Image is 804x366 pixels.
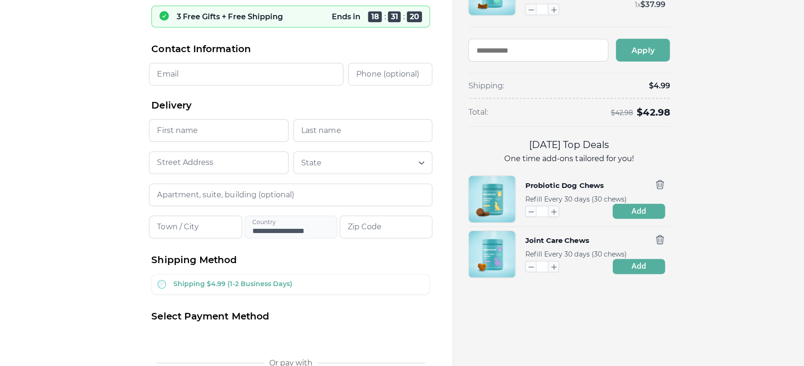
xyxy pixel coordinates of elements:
h2: Select Payment Method [150,308,427,320]
h2: [DATE] Top Deals [465,137,665,151]
span: : [400,12,402,21]
span: : [382,12,383,21]
span: 18 [366,11,379,22]
button: Joint Care Chews [522,233,585,245]
p: Ends in [329,12,358,21]
label: Shipping $4.99 (1-2 Business Days) [172,278,290,286]
span: $4.99 [644,80,665,91]
span: $ 42.98 [607,108,629,116]
span: 20 [404,11,419,22]
span: Delivery [150,98,190,111]
span: Contact Information [150,42,249,55]
iframe: Secure payment button frame [150,328,427,347]
span: 1 x [631,0,636,9]
span: Total: [465,106,484,117]
span: 31 [385,11,398,22]
span: Or pay with [267,356,311,365]
img: Probiotic Dog Chews [466,175,512,221]
img: Joint Care Chews [466,230,512,276]
button: Add [609,202,661,218]
button: Apply [612,39,665,61]
span: Refill Every 30 days (30 chews) [522,249,623,257]
span: Refill Every 30 days (30 chews) [522,194,623,202]
p: One time add-ons tailored for you! [465,153,665,163]
button: Add [609,257,661,273]
p: 3 Free Gifts + Free Shipping [175,12,281,21]
span: Shipping: [465,80,501,91]
h2: Shipping Method [150,252,427,265]
button: Probiotic Dog Chews [522,178,600,190]
span: $ 42.98 [632,106,665,117]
